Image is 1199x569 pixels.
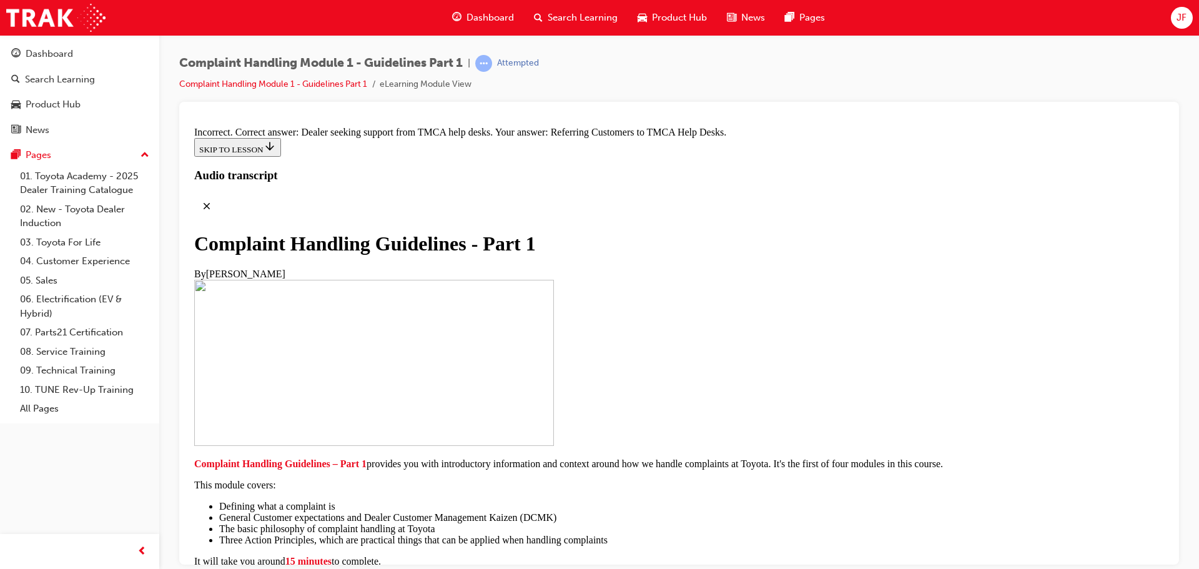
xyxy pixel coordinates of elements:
span: Pages [799,11,825,25]
span: guage-icon [11,49,21,60]
span: search-icon [534,10,543,26]
li: The basic philosophy of complaint handling at Toyota [30,402,975,413]
div: Pages [26,148,51,162]
button: Pages [5,144,154,167]
a: news-iconNews [717,5,775,31]
a: car-iconProduct Hub [628,5,717,31]
div: Product Hub [26,97,81,112]
button: DashboardSearch LearningProduct HubNews [5,40,154,144]
div: News [26,123,49,137]
a: pages-iconPages [775,5,835,31]
span: search-icon [11,74,20,86]
span: JF [1177,11,1187,25]
span: Search Learning [548,11,618,25]
a: guage-iconDashboard [442,5,524,31]
span: SKIP TO LESSON [10,23,87,32]
li: Three Action Principles, which are practical things that can be applied when handling complaints [30,413,975,424]
span: Complaint Handling Guidelines – Part 1 [5,337,177,347]
span: Product Hub [652,11,707,25]
span: Dashboard [466,11,514,25]
span: up-icon [141,147,149,164]
li: Defining what a complaint is [30,379,975,390]
a: Dashboard [5,42,154,66]
div: Dashboard [26,47,73,61]
div: Search Learning [25,72,95,87]
img: Trak [6,4,106,32]
a: 02. New - Toyota Dealer Induction [15,200,154,233]
span: News [741,11,765,25]
p: provides you with introductory information and context around how we handle complaints at Toyota.... [5,337,975,348]
a: 06. Electrification (EV & Hybrid) [15,290,154,323]
a: Search Learning [5,68,154,91]
span: prev-icon [137,544,147,560]
span: guage-icon [452,10,461,26]
a: Product Hub [5,93,154,116]
a: All Pages [15,399,154,418]
span: By [5,147,17,157]
a: 08. Service Training [15,342,154,362]
p: It will take you around to complete. [5,434,975,445]
div: Incorrect. Correct answer: Dealer seeking support from TMCA help desks. Your answer: Referring Cu... [5,5,975,16]
div: Complaint Handling Guidelines - Part 1 [5,111,975,134]
a: 01. Toyota Academy - 2025 Dealer Training Catalogue [15,167,154,200]
a: 07. Parts21 Certification [15,323,154,342]
span: [PERSON_NAME] [17,147,96,157]
a: 04. Customer Experience [15,252,154,271]
li: eLearning Module View [380,77,471,92]
span: 15 minutes [96,434,142,445]
span: pages-icon [11,150,21,161]
span: car-icon [638,10,647,26]
a: 03. Toyota For Life [15,233,154,252]
a: 10. TUNE Rev-Up Training [15,380,154,400]
li: General Customer expectations and Dealer Customer Management Kaizen (DCMK) [30,390,975,402]
button: SKIP TO LESSON [5,16,92,35]
a: search-iconSearch Learning [524,5,628,31]
a: News [5,119,154,142]
button: JF [1171,7,1193,29]
span: news-icon [727,10,736,26]
button: Close audio transcript panel [5,72,30,97]
span: pages-icon [785,10,794,26]
a: 05. Sales [15,271,154,290]
div: Attempted [497,57,539,69]
h3: Audio transcript [5,47,975,61]
p: This module covers: [5,358,975,369]
span: car-icon [11,99,21,111]
span: news-icon [11,125,21,136]
span: | [468,56,470,71]
span: Complaint Handling Module 1 - Guidelines Part 1 [179,56,463,71]
a: 09. Technical Training [15,361,154,380]
a: Complaint Handling Module 1 - Guidelines Part 1 [179,79,367,89]
span: learningRecordVerb_ATTEMPT-icon [475,55,492,72]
